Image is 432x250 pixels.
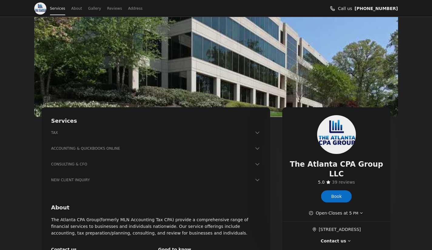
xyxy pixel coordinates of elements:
a: Get directions (Opens in a new window) [312,226,361,233]
h3: NEW CLIENT INQUIRY [51,177,253,183]
a: Services [50,4,65,13]
button: NEW CLIENT INQUIRY [51,177,261,183]
span: 39 reviews [332,180,355,185]
span: The Atlanta CPA Group LLC [290,159,383,179]
a: Call us (678) 235-4060 [355,5,398,12]
img: The Atlanta CPA Group LLC logo [34,2,46,15]
button: CONSULTING & CFO [51,161,261,167]
span: ​ [332,179,355,185]
a: Book [321,190,352,202]
button: Contact us [321,238,352,244]
a: Reviews [107,4,122,13]
span: PM [352,211,358,215]
span: ​ [318,179,325,185]
h3: TAX [51,130,253,136]
a: About [71,4,82,13]
img: The Atlanta CPA Group LLC logo [317,115,356,154]
h3: ACCOUNTING & QUICKBOOKS ONLINE [51,145,253,152]
span: 5.0 stars out of 5 [318,180,325,185]
a: Gallery [88,4,101,13]
a: 39 reviews [332,179,355,185]
span: Open · Closes at [316,210,359,216]
span: ​ [312,226,319,233]
button: TAX [51,130,261,136]
h2: Services [51,117,261,125]
span: 5 [349,211,352,215]
button: ACCOUNTING & QUICKBOOKS ONLINE [51,145,261,152]
h3: CONSULTING & CFO [51,161,253,167]
button: Show working hours [309,210,365,216]
span: Call us [338,5,352,12]
a: Address [128,4,142,13]
h2: About [51,204,261,212]
p: The Atlanta CPA Group(formerly MLN Accounting Tax CPA) provide a comprehensive range of financial... [51,216,261,236]
span: Book [331,193,342,200]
